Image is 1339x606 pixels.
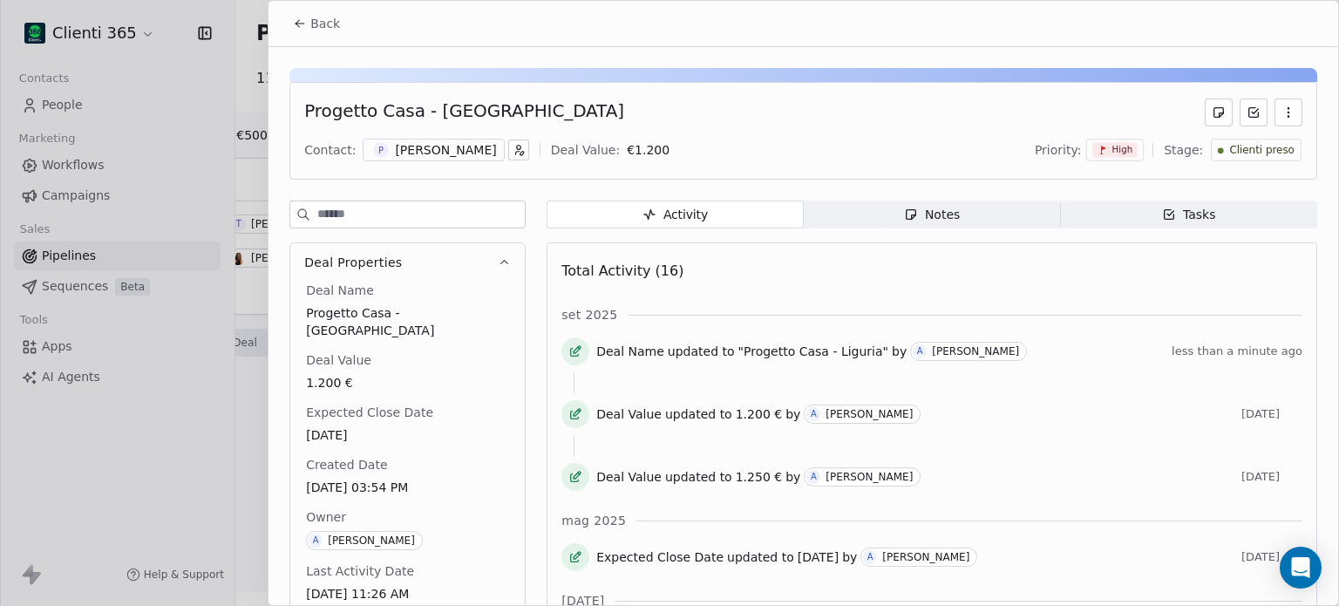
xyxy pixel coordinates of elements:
[1035,141,1082,159] span: Priority:
[304,99,624,126] div: Progetto Casa - [GEOGRAPHIC_DATA]
[627,143,669,157] span: € 1.200
[306,426,509,444] span: [DATE]
[306,479,509,496] span: [DATE] 03:54 PM
[290,243,525,282] button: Deal Properties
[328,535,415,547] div: [PERSON_NAME]
[785,468,800,486] span: by
[306,374,509,392] span: 1.200 €
[1162,206,1216,224] div: Tasks
[826,471,913,483] div: [PERSON_NAME]
[302,562,418,580] span: Last Activity Date
[904,206,960,224] div: Notes
[374,143,389,158] span: P
[596,405,662,423] span: Deal Value
[811,470,817,484] div: A
[302,282,377,299] span: Deal Name
[932,345,1019,357] div: [PERSON_NAME]
[1164,141,1203,159] span: Stage:
[882,551,969,563] div: [PERSON_NAME]
[842,548,857,566] span: by
[826,408,913,420] div: [PERSON_NAME]
[665,468,732,486] span: updated to
[561,262,683,279] span: Total Activity (16)
[302,508,350,526] span: Owner
[1241,550,1302,564] span: [DATE]
[302,456,391,473] span: Created Date
[1241,470,1302,484] span: [DATE]
[596,468,662,486] span: Deal Value
[596,343,664,360] span: Deal Name
[313,534,319,548] div: A
[738,343,888,360] span: "Progetto Casa - Liguria"
[304,254,402,271] span: Deal Properties
[302,404,437,421] span: Expected Close Date
[668,343,735,360] span: updated to
[1230,143,1295,158] span: Clienti preso
[1112,144,1133,156] span: High
[811,407,817,421] div: A
[1241,407,1302,421] span: [DATE]
[561,306,617,323] span: set 2025
[665,405,732,423] span: updated to
[867,550,873,564] div: A
[306,585,509,603] span: [DATE] 11:26 AM
[1172,344,1302,358] span: less than a minute ago
[1280,547,1322,589] div: Open Intercom Messenger
[304,141,356,159] div: Contact:
[596,548,724,566] span: Expected Close Date
[310,15,340,32] span: Back
[282,8,350,39] button: Back
[798,548,839,566] span: [DATE]
[892,343,907,360] span: by
[736,405,782,423] span: 1.200 €
[917,344,923,358] div: A
[736,468,782,486] span: 1.250 €
[727,548,794,566] span: updated to
[306,304,509,339] span: Progetto Casa - [GEOGRAPHIC_DATA]
[302,351,375,369] span: Deal Value
[785,405,800,423] span: by
[551,141,620,159] div: Deal Value:
[395,141,496,159] div: [PERSON_NAME]
[561,512,626,529] span: mag 2025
